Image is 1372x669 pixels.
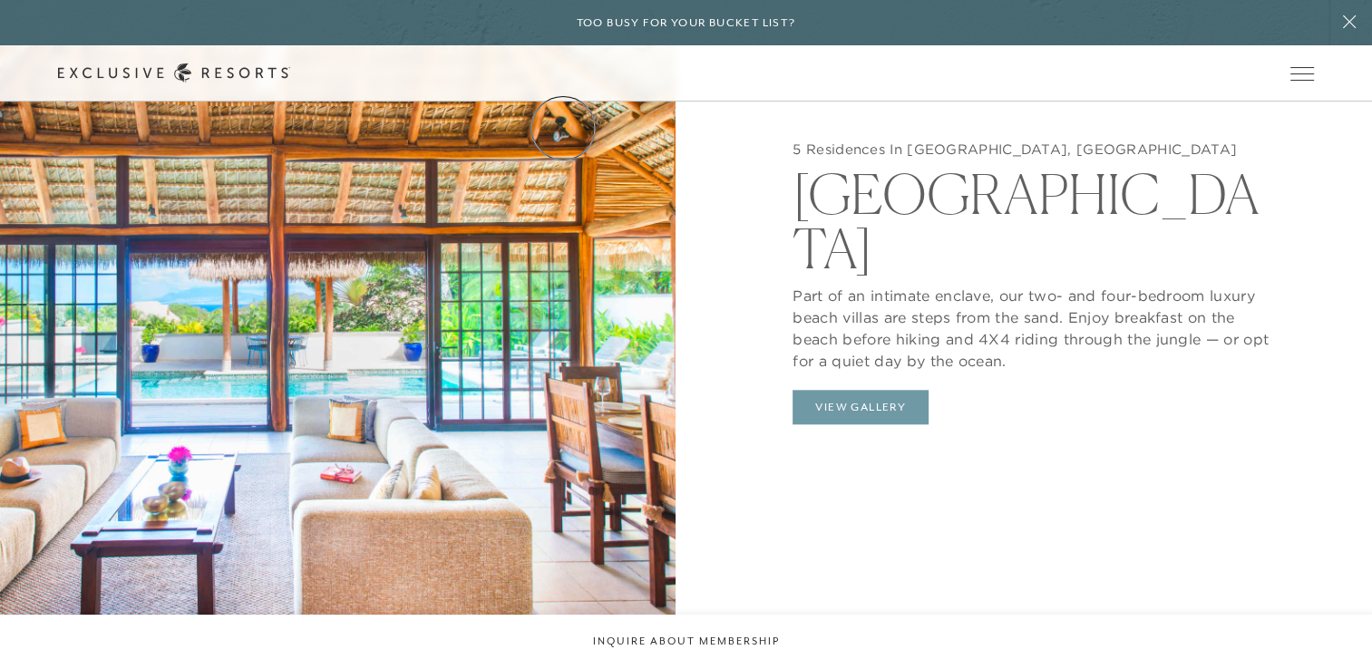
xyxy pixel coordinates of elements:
h2: [GEOGRAPHIC_DATA] [793,158,1275,276]
h5: 5 Residences In [GEOGRAPHIC_DATA], [GEOGRAPHIC_DATA] [793,141,1275,159]
iframe: Qualified Messenger [1289,586,1372,669]
p: Part of an intimate enclave, our two- and four-bedroom luxury beach villas are steps from the san... [793,276,1275,372]
button: Open navigation [1290,67,1314,80]
h6: Too busy for your bucket list? [577,15,796,32]
button: View Gallery [793,390,929,424]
